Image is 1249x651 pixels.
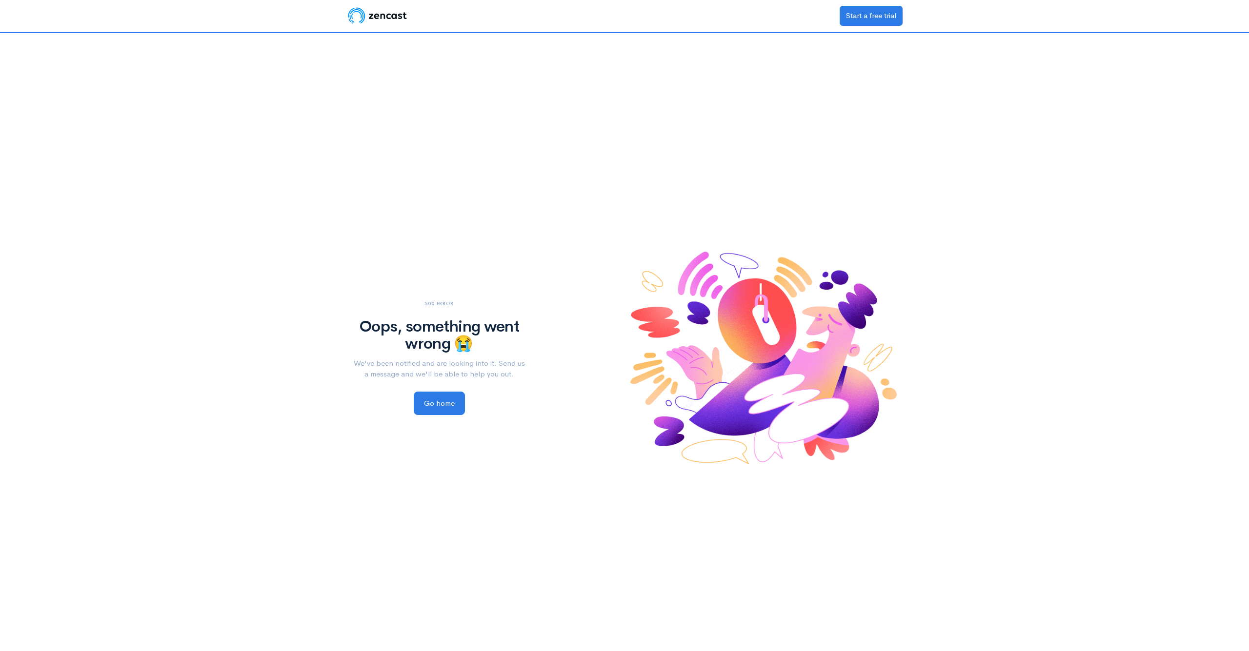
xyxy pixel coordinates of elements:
[352,318,526,352] h1: Oops, something went wrong 😭
[630,252,897,464] img: ...
[346,6,408,25] img: ZenCast Logo
[352,301,526,306] h6: 500 Error
[840,6,903,26] a: Start a free trial
[352,358,526,380] p: We've been notified and are looking into it. Send us a message and we'll be able to help you out.
[414,392,465,415] a: Go home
